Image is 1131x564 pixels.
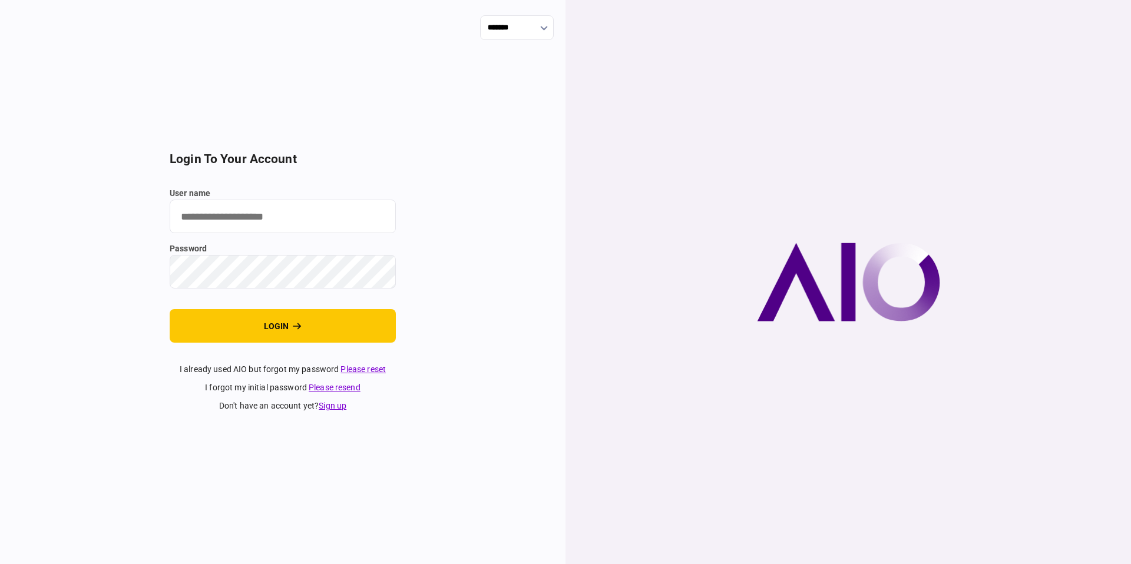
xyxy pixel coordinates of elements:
[170,363,396,376] div: I already used AIO but forgot my password
[480,15,554,40] input: show language options
[340,364,386,374] a: Please reset
[319,401,346,410] a: Sign up
[170,200,396,233] input: user name
[170,381,396,394] div: I forgot my initial password
[170,243,396,255] label: password
[170,400,396,412] div: don't have an account yet ?
[170,187,396,200] label: user name
[757,243,940,321] img: AIO company logo
[170,152,396,167] h2: login to your account
[170,255,396,288] input: password
[309,383,361,392] a: Please resend
[170,309,396,343] button: login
